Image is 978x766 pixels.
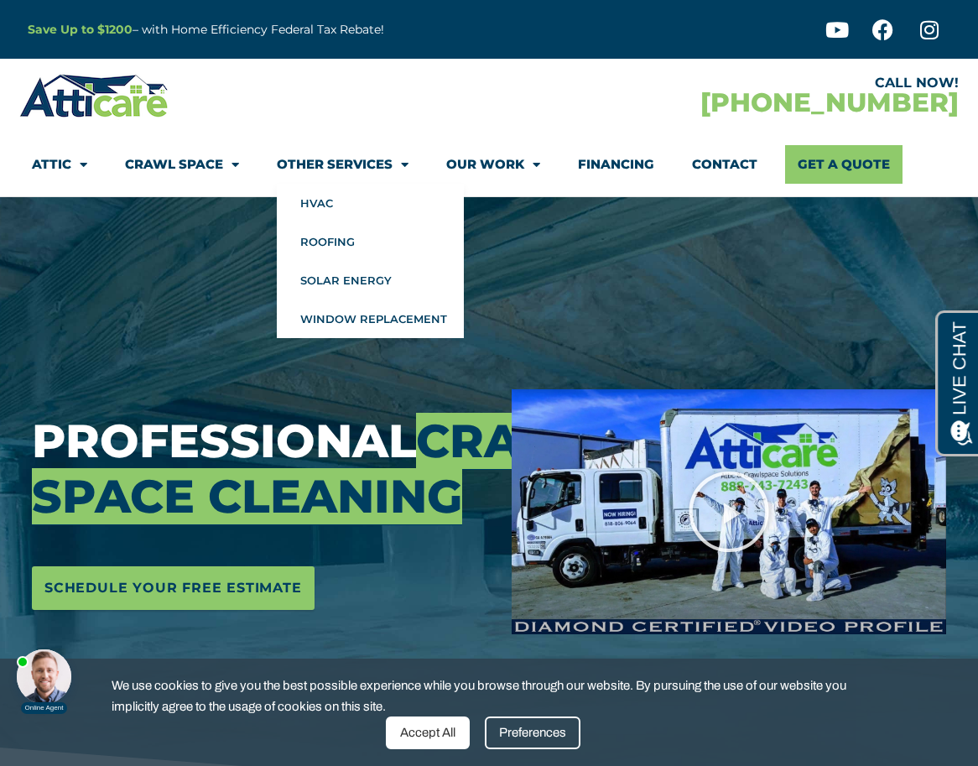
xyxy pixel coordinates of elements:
[489,76,959,90] div: CALL NOW!
[32,414,486,524] h3: Professional
[277,145,408,184] a: Other Services
[112,675,854,716] span: We use cookies to give you the best possible experience while you browse through our website. By ...
[578,145,654,184] a: Financing
[446,145,540,184] a: Our Work
[28,22,133,37] a: Save Up to $1200
[277,261,464,300] a: Solar Energy
[32,145,87,184] a: Attic
[32,145,946,184] nav: Menu
[485,716,580,749] div: Preferences
[32,566,315,610] a: Schedule Your Free Estimate
[41,13,135,34] span: Opens a chat window
[277,184,464,338] ul: Other Services
[277,222,464,261] a: Roofing
[785,145,903,184] a: Get A Quote
[692,145,757,184] a: Contact
[44,575,302,602] span: Schedule Your Free Estimate
[8,632,92,716] iframe: Chat Invitation
[32,413,601,524] span: Crawl Space Cleaning
[125,145,239,184] a: Crawl Space
[687,470,771,554] div: Play Video
[277,300,464,338] a: Window Replacement
[386,716,470,749] div: Accept All
[28,20,571,39] p: – with Home Efficiency Federal Tax Rebate!
[277,184,464,222] a: HVAC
